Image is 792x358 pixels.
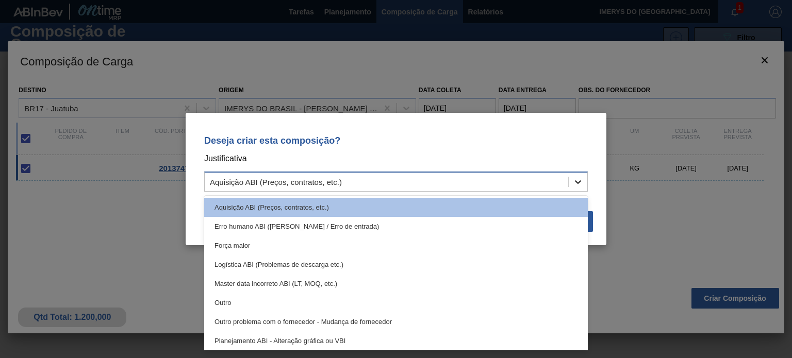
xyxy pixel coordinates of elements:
div: Força maior [204,236,588,255]
div: Outro problema com o fornecedor - Mudança de fornecedor [204,312,588,331]
div: Aquisição ABI (Preços, contratos, etc.) [204,198,588,217]
div: Master data incorreto ABI (LT, MOQ, etc.) [204,274,588,293]
p: Justificativa [204,152,588,165]
div: Aquisição ABI (Preços, contratos, etc.) [210,178,342,186]
p: Deseja criar esta composição? [204,135,588,146]
div: Logística ABI (Problemas de descarga etc.) [204,255,588,274]
div: Outro [204,293,588,312]
div: Erro humano ABI ([PERSON_NAME] / Erro de entrada) [204,217,588,236]
div: Planejamento ABI - Alteração gráfica ou VBI [204,331,588,350]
